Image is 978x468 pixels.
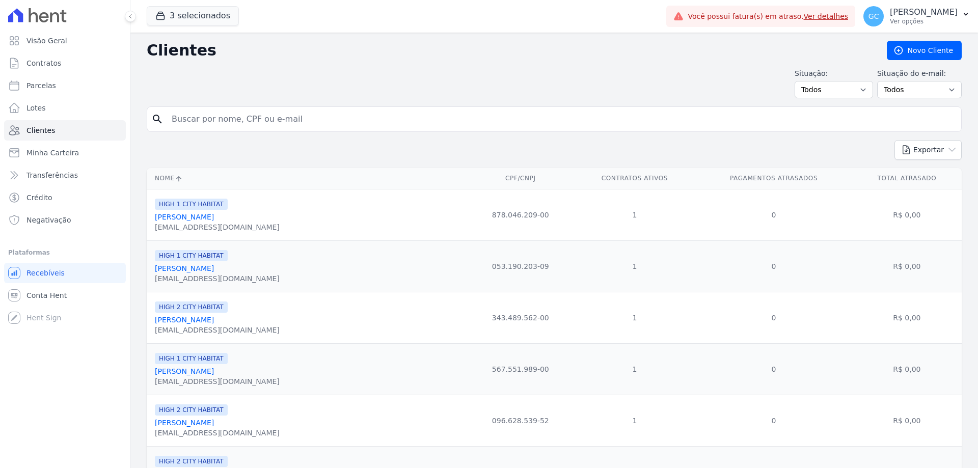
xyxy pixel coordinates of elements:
label: Situação: [795,68,873,79]
td: 0 [695,240,852,292]
td: 1 [574,292,695,343]
div: Plataformas [8,246,122,259]
span: HIGH 1 CITY HABITAT [155,199,228,210]
span: Conta Hent [26,290,67,300]
span: HIGH 1 CITY HABITAT [155,353,228,364]
th: Total Atrasado [852,168,962,189]
a: Novo Cliente [887,41,962,60]
a: [PERSON_NAME] [155,419,214,427]
td: 1 [574,343,695,395]
a: Minha Carteira [4,143,126,163]
h2: Clientes [147,41,871,60]
div: [EMAIL_ADDRESS][DOMAIN_NAME] [155,273,280,284]
a: [PERSON_NAME] [155,264,214,272]
span: Negativação [26,215,71,225]
a: [PERSON_NAME] [155,367,214,375]
span: HIGH 1 CITY HABITAT [155,250,228,261]
td: 343.489.562-00 [467,292,574,343]
td: 1 [574,240,695,292]
span: Clientes [26,125,55,135]
td: 096.628.539-52 [467,395,574,446]
td: 0 [695,292,852,343]
span: Você possui fatura(s) em atraso. [688,11,848,22]
i: search [151,113,164,125]
span: HIGH 2 CITY HABITAT [155,404,228,416]
a: Recebíveis [4,263,126,283]
td: R$ 0,00 [852,292,962,343]
td: 0 [695,189,852,240]
span: Contratos [26,58,61,68]
span: HIGH 2 CITY HABITAT [155,456,228,467]
th: CPF/CNPJ [467,168,574,189]
a: Conta Hent [4,285,126,306]
span: Crédito [26,192,52,203]
span: Recebíveis [26,268,65,278]
a: Parcelas [4,75,126,96]
span: Parcelas [26,80,56,91]
span: Minha Carteira [26,148,79,158]
span: GC [868,13,879,20]
div: [EMAIL_ADDRESS][DOMAIN_NAME] [155,222,280,232]
td: R$ 0,00 [852,395,962,446]
button: 3 selecionados [147,6,239,25]
td: 0 [695,395,852,446]
td: 567.551.989-00 [467,343,574,395]
td: 0 [695,343,852,395]
button: GC [PERSON_NAME] Ver opções [855,2,978,31]
a: Transferências [4,165,126,185]
td: 1 [574,189,695,240]
td: R$ 0,00 [852,240,962,292]
span: Transferências [26,170,78,180]
p: Ver opções [890,17,958,25]
a: Negativação [4,210,126,230]
span: Visão Geral [26,36,67,46]
label: Situação do e-mail: [877,68,962,79]
a: Visão Geral [4,31,126,51]
td: R$ 0,00 [852,343,962,395]
div: [EMAIL_ADDRESS][DOMAIN_NAME] [155,428,280,438]
a: [PERSON_NAME] [155,213,214,221]
a: Clientes [4,120,126,141]
input: Buscar por nome, CPF ou e-mail [166,109,957,129]
td: 053.190.203-09 [467,240,574,292]
div: [EMAIL_ADDRESS][DOMAIN_NAME] [155,325,280,335]
span: Lotes [26,103,46,113]
td: 1 [574,395,695,446]
a: Ver detalhes [804,12,849,20]
td: 878.046.209-00 [467,189,574,240]
a: [PERSON_NAME] [155,316,214,324]
a: Crédito [4,187,126,208]
td: R$ 0,00 [852,189,962,240]
th: Nome [147,168,467,189]
p: [PERSON_NAME] [890,7,958,17]
a: Contratos [4,53,126,73]
button: Exportar [894,140,962,160]
span: HIGH 2 CITY HABITAT [155,301,228,313]
a: Lotes [4,98,126,118]
th: Pagamentos Atrasados [695,168,852,189]
div: [EMAIL_ADDRESS][DOMAIN_NAME] [155,376,280,387]
th: Contratos Ativos [574,168,695,189]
